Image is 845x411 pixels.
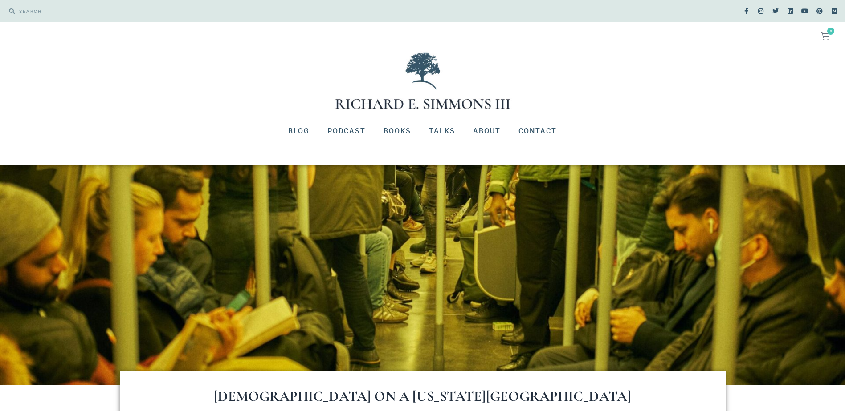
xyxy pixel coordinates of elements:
[827,28,834,35] span: 0
[279,120,318,143] a: Blog
[420,120,464,143] a: Talks
[464,120,510,143] a: About
[155,389,690,403] h1: [DEMOGRAPHIC_DATA] on a [US_STATE][GEOGRAPHIC_DATA]
[510,120,566,143] a: Contact
[810,27,841,46] a: 0
[15,4,418,18] input: SEARCH
[318,120,375,143] a: Podcast
[375,120,420,143] a: Books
